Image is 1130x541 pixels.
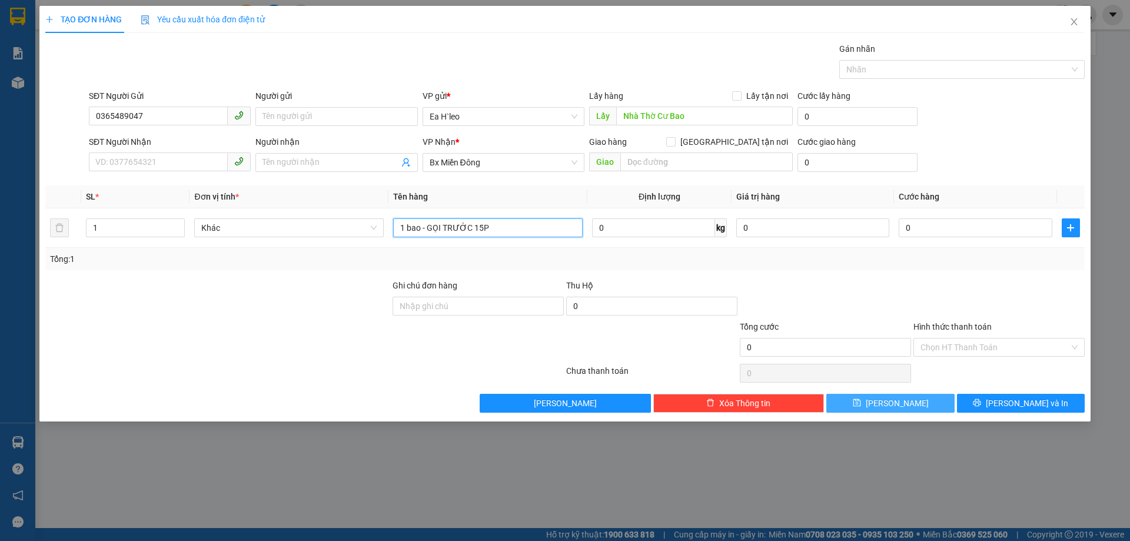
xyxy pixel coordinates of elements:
[589,152,620,171] span: Giao
[234,157,244,166] span: phone
[430,154,577,171] span: Bx Miền Đông
[589,107,616,125] span: Lấy
[715,218,727,237] span: kg
[45,15,54,24] span: plus
[826,394,954,413] button: save[PERSON_NAME]
[534,397,597,410] span: [PERSON_NAME]
[589,91,623,101] span: Lấy hàng
[719,397,770,410] span: Xóa Thông tin
[50,218,69,237] button: delete
[736,218,889,237] input: 0
[430,108,577,125] span: Ea H`leo
[393,297,564,316] input: Ghi chú đơn hàng
[839,44,875,54] label: Gán nhãn
[866,397,929,410] span: [PERSON_NAME]
[255,89,417,102] div: Người gửi
[201,219,377,237] span: Khác
[797,107,918,126] input: Cước lấy hàng
[401,158,411,167] span: user-add
[393,218,583,237] input: VD: Bàn, Ghế
[639,192,680,201] span: Định lượng
[797,153,918,172] input: Cước giao hàng
[706,399,714,408] span: delete
[986,397,1068,410] span: [PERSON_NAME] và In
[141,15,150,25] img: icon
[423,137,456,147] span: VP Nhận
[676,135,793,148] span: [GEOGRAPHIC_DATA] tận nơi
[913,322,992,331] label: Hình thức thanh toán
[423,89,584,102] div: VP gửi
[1069,17,1079,26] span: close
[1062,218,1080,237] button: plus
[89,89,251,102] div: SĐT Người Gửi
[620,152,793,171] input: Dọc đường
[853,399,861,408] span: save
[616,107,793,125] input: Dọc đường
[141,15,265,24] span: Yêu cầu xuất hóa đơn điện tử
[50,253,436,265] div: Tổng: 1
[45,15,122,24] span: TẠO ĐƠN HÀNG
[566,281,593,290] span: Thu Hộ
[589,137,627,147] span: Giao hàng
[234,111,244,120] span: phone
[736,192,780,201] span: Giá trị hàng
[86,192,95,201] span: SL
[899,192,939,201] span: Cước hàng
[194,192,238,201] span: Đơn vị tính
[797,137,856,147] label: Cước giao hàng
[797,91,850,101] label: Cước lấy hàng
[393,281,457,290] label: Ghi chú đơn hàng
[653,394,825,413] button: deleteXóa Thông tin
[742,89,793,102] span: Lấy tận nơi
[255,135,417,148] div: Người nhận
[89,135,251,148] div: SĐT Người Nhận
[480,394,651,413] button: [PERSON_NAME]
[957,394,1085,413] button: printer[PERSON_NAME] và In
[740,322,779,331] span: Tổng cước
[393,192,428,201] span: Tên hàng
[973,399,981,408] span: printer
[1062,223,1079,233] span: plus
[1058,6,1091,39] button: Close
[565,364,739,385] div: Chưa thanh toán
